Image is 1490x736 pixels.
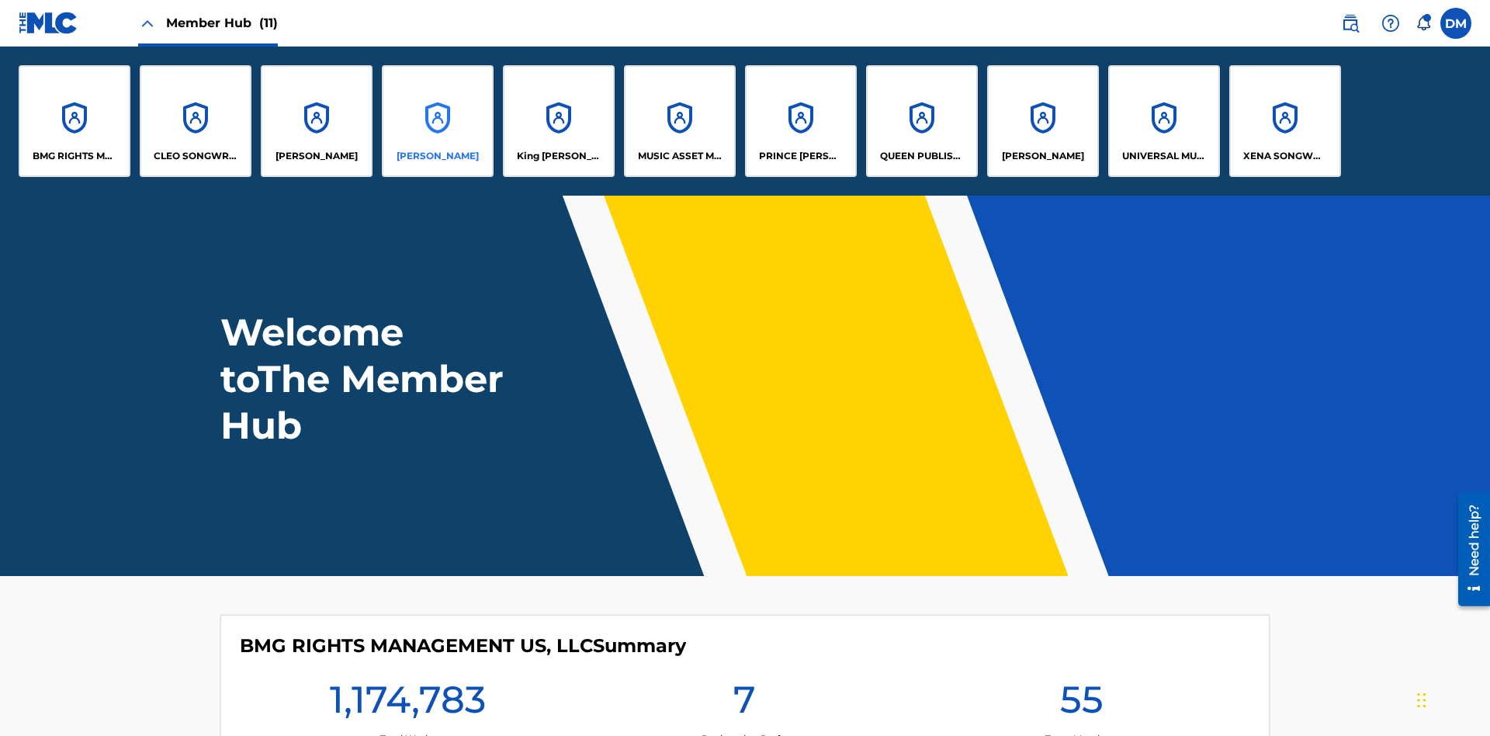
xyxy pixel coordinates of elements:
img: Close [138,14,157,33]
span: Member Hub [166,14,278,32]
a: AccountsBMG RIGHTS MANAGEMENT US, LLC [19,65,130,177]
iframe: Resource Center [1447,487,1490,614]
div: Drag [1417,677,1426,724]
p: EYAMA MCSINGER [397,149,479,163]
a: AccountsMUSIC ASSET MANAGEMENT (MAM) [624,65,736,177]
p: UNIVERSAL MUSIC PUB GROUP [1122,149,1207,163]
img: search [1341,14,1360,33]
a: Accounts[PERSON_NAME] [261,65,372,177]
p: MUSIC ASSET MANAGEMENT (MAM) [638,149,722,163]
a: AccountsCLEO SONGWRITER [140,65,251,177]
a: Accounts[PERSON_NAME] [382,65,494,177]
div: User Menu [1440,8,1471,39]
a: AccountsUNIVERSAL MUSIC PUB GROUP [1108,65,1220,177]
a: AccountsQUEEN PUBLISHA [866,65,978,177]
iframe: Chat Widget [1412,661,1490,736]
h1: Welcome to The Member Hub [220,309,511,449]
span: (11) [259,16,278,30]
p: King McTesterson [517,149,601,163]
a: Accounts[PERSON_NAME] [987,65,1099,177]
h1: 7 [733,676,756,732]
div: Notifications [1415,16,1431,31]
h1: 55 [1060,676,1104,732]
a: AccountsPRINCE [PERSON_NAME] [745,65,857,177]
img: MLC Logo [19,12,78,34]
a: AccountsKing [PERSON_NAME] [503,65,615,177]
h4: BMG RIGHTS MANAGEMENT US, LLC [240,634,686,658]
p: RONALD MCTESTERSON [1002,149,1084,163]
p: BMG RIGHTS MANAGEMENT US, LLC [33,149,117,163]
a: Public Search [1335,8,1366,39]
p: ELVIS COSTELLO [275,149,358,163]
p: CLEO SONGWRITER [154,149,238,163]
p: XENA SONGWRITER [1243,149,1328,163]
img: help [1381,14,1400,33]
a: AccountsXENA SONGWRITER [1229,65,1341,177]
p: QUEEN PUBLISHA [880,149,965,163]
div: Help [1375,8,1406,39]
p: PRINCE MCTESTERSON [759,149,844,163]
h1: 1,174,783 [330,676,486,732]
